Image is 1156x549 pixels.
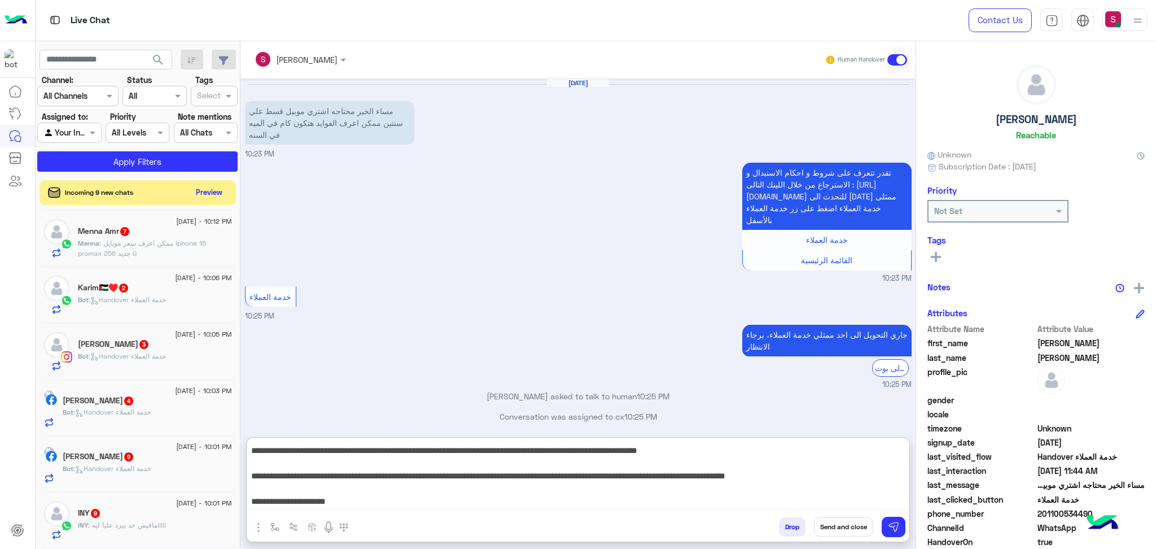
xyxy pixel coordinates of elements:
label: Note mentions [178,111,231,123]
img: defaultAdmin.png [1037,366,1066,394]
img: tab [48,13,62,27]
img: tab [1045,14,1058,27]
h5: [PERSON_NAME] [996,113,1077,126]
label: Assigned to: [42,111,88,123]
span: Attribute Value [1037,323,1145,335]
span: Incoming 9 new chats [65,188,133,198]
span: [DATE] - 10:03 PM [175,386,231,396]
span: last_clicked_button [927,494,1035,506]
span: Bot [78,295,89,304]
span: 201100534490 [1037,508,1145,520]
span: last_interaction [927,465,1035,477]
span: 10:25 PM [637,391,669,401]
span: null [1037,394,1145,406]
p: [PERSON_NAME] asked to talk to human [245,390,912,402]
span: [DATE] - 10:05 PM [175,329,231,339]
span: 10:25 PM [882,380,912,390]
h6: Notes [927,282,951,292]
img: Facebook [46,451,57,462]
h5: INY [78,508,101,518]
img: create order [308,522,317,531]
span: gender [927,394,1035,406]
span: last_visited_flow [927,451,1035,463]
span: مساء الخير محتاجه اشتري موبيل قسط علي سنتين ممكن اعرف الفوايد هتكون كام في الميه في السنه [1037,479,1145,491]
span: last_message [927,479,1035,491]
h5: Menna Amr [78,226,130,236]
span: first_name [927,337,1035,349]
span: خدمة العملاء [1037,494,1145,506]
span: 2 [119,284,128,293]
small: Human Handover [838,55,885,64]
h6: Tags [927,235,1145,245]
img: defaultAdmin.png [44,332,69,358]
div: Select [195,89,221,104]
span: 2025-08-24T19:23:35.458Z [1037,437,1145,448]
button: Preview [191,184,227,201]
p: Conversation was assigned to cx [245,411,912,422]
span: 2 [1037,522,1145,534]
span: 9 [91,509,100,518]
h5: Karim🇵🇸♥️ [78,283,129,293]
span: locale [927,408,1035,420]
span: : Handover خدمة العملاء [89,352,166,360]
span: Bot [63,408,73,416]
span: 10:23 PM [245,150,274,158]
img: send voice note [322,521,335,534]
span: Bot [63,464,73,473]
span: [DATE] - 10:12 PM [176,216,231,226]
p: 24/8/2025, 10:25 PM [742,325,912,356]
img: defaultAdmin.png [44,501,69,526]
div: الرجوع الى بوت [872,359,909,377]
p: 24/8/2025, 10:23 PM [245,101,414,145]
img: defaultAdmin.png [44,219,69,245]
span: 3 [139,340,148,349]
span: phone_number [927,508,1035,520]
span: : Handover خدمة العملاء [73,408,151,416]
button: Drop [779,517,805,537]
h5: Amira Moustafa [78,339,150,349]
h5: Hesham Aboshadi [63,452,134,461]
p: Live Chat [71,13,110,28]
h6: Reachable [1016,130,1056,140]
img: defaultAdmin.png [1017,66,1056,104]
button: Apply Filters [37,151,238,172]
button: Send and close [814,517,873,537]
span: signup_date [927,437,1035,448]
img: Trigger scenario [289,522,298,531]
button: search [144,50,172,74]
img: Facebook [46,394,57,406]
img: send attachment [252,521,265,534]
span: Bot [78,352,89,360]
span: القائمة الرئيسية [801,255,852,265]
img: make a call [339,523,348,532]
span: ممكن اعرف سعر موبايل Iphone 15 promax جديد 256 G [78,239,206,258]
span: 2025-08-25T08:44:15.2295518Z [1037,465,1145,477]
span: 7 [120,227,129,236]
span: مافيش حد بيرد عليا ليه!!!!! [88,521,166,529]
a: Contact Us [969,8,1032,32]
span: Attribute Name [927,323,1035,335]
img: userImage [1105,11,1121,27]
button: create order [303,517,322,536]
span: profile_pic [927,366,1035,392]
span: ChannelId [927,522,1035,534]
span: [DATE] - 10:01 PM [176,442,231,452]
span: 10:25 PM [624,412,657,421]
span: 10:25 PM [245,312,274,320]
span: Handover خدمة العملاء [1037,451,1145,463]
img: picture [44,390,54,400]
img: WhatsApp [61,520,72,531]
span: Sara [1037,337,1145,349]
h6: [DATE] [547,79,609,87]
img: hulul-logo.png [1083,504,1122,543]
span: 10:23 PM [882,273,912,284]
span: null [1037,408,1145,420]
h6: Attributes [927,308,967,318]
span: Unknown [1037,422,1145,434]
span: تقدر تتعرف على شروط و احكام الاستبدال و الاسترجاع من خلال اللينك التالى : [URL][DOMAIN_NAME] للتح... [746,168,896,225]
h6: Priority [927,185,957,195]
p: 24/8/2025, 10:23 PM [742,163,912,230]
img: select flow [270,522,279,531]
img: WhatsApp [61,238,72,250]
img: 1403182699927242 [5,49,25,69]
